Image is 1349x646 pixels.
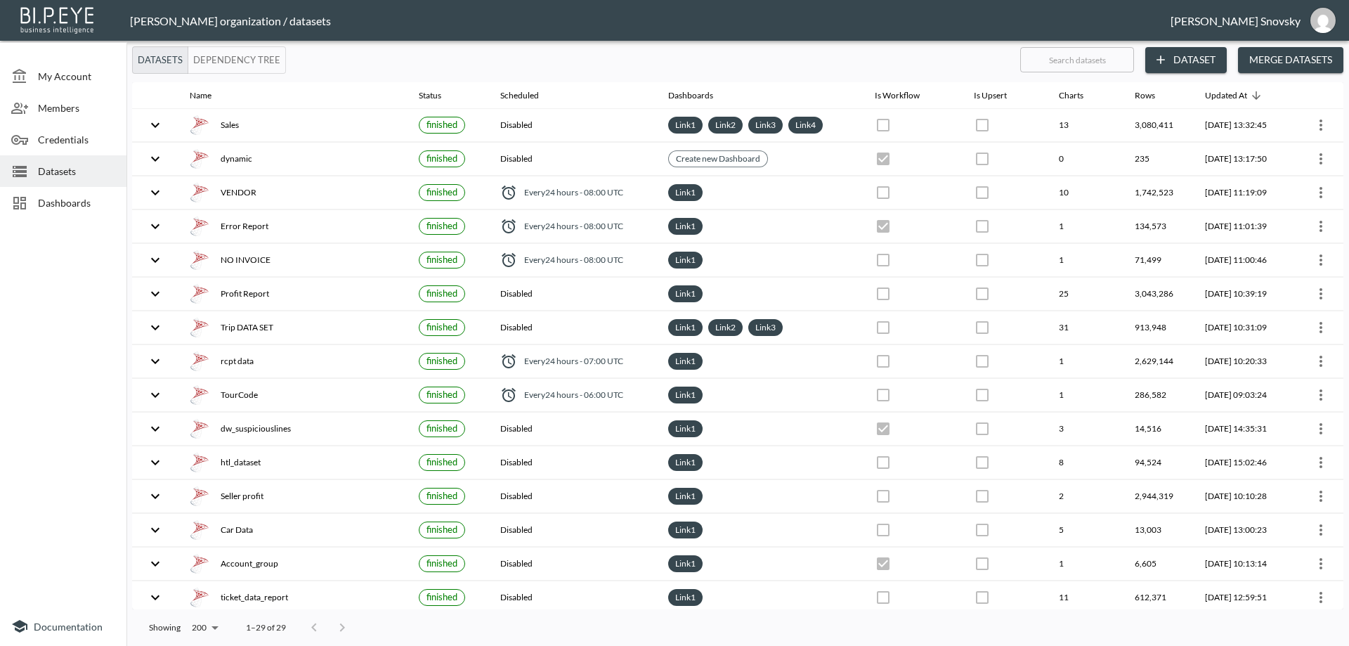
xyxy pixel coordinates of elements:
img: bipeye-logo [18,4,98,35]
button: expand row [143,214,167,238]
img: mssql icon [190,115,209,135]
img: mssql icon [190,351,209,371]
th: 2025-09-03, 10:20:33 [1194,345,1291,378]
a: Link1 [672,218,698,234]
button: Datasets [132,46,188,74]
button: Dataset [1145,47,1227,73]
div: [PERSON_NAME] organization / datasets [130,14,1171,27]
button: expand row [143,552,167,576]
img: mssql icon [190,588,209,607]
img: mssql icon [190,284,209,304]
th: 1 [1048,210,1123,243]
span: Every 24 hours - 07:00 UTC [524,355,623,367]
span: Datasets [38,164,115,179]
a: Link3 [752,319,778,335]
input: Search datasets [1020,42,1134,77]
button: expand row [143,147,167,171]
span: Updated At [1205,87,1265,104]
button: more [1310,215,1332,238]
th: {"type":{"isMobxInjector":true,"displayName":"inject-with-userStore-stripeStore-datasetsStore(Obj... [1291,379,1343,412]
th: {"type":"div","key":null,"ref":null,"props":{"style":{"display":"flex","alignItems":"center","col... [489,379,657,412]
th: 13,003 [1123,514,1194,547]
img: mssql icon [190,318,209,337]
div: Link1 [668,252,703,269]
img: mssql icon [190,554,209,574]
span: Is Workflow [875,87,938,104]
th: Disabled [489,480,657,513]
th: 10 [1048,176,1123,209]
a: Link2 [712,319,738,335]
div: Link1 [668,218,703,235]
th: {"type":"div","key":null,"ref":null,"props":{"style":{"display":"flex","flexWrap":"wrap","gap":6}... [657,413,864,446]
button: expand row [143,383,167,407]
th: {"type":{"isMobxInjector":true,"displayName":"inject-with-userStore-stripeStore-datasetsStore(Obj... [1291,548,1343,581]
th: Disabled [489,581,657,614]
img: mssql icon [190,217,209,236]
th: {"type":{},"key":null,"ref":null,"props":{"disabled":true,"checked":false,"color":"primary","styl... [963,446,1048,479]
button: more [1310,553,1332,575]
div: Platform [132,46,286,74]
a: Documentation [11,618,115,635]
div: Link1 [668,589,703,606]
button: expand row [143,181,167,205]
div: Name [190,87,211,104]
th: {"type":{},"key":null,"ref":null,"props":{"disabled":true,"checked":false,"color":"primary","styl... [963,176,1048,209]
th: {"type":{},"key":null,"ref":null,"props":{"disabled":true,"checked":true,"color":"primary","style... [864,210,963,243]
th: {"type":{},"key":null,"ref":null,"props":{"disabled":true,"checked":false,"color":"primary","styl... [963,244,1048,277]
th: 2025-09-03, 11:19:09 [1194,176,1291,209]
button: more [1310,283,1332,305]
div: Trip DATA SET [190,318,396,337]
th: {"type":{"isMobxInjector":true,"displayName":"inject-with-userStore-stripeStore-datasetsStore(Obj... [1291,480,1343,513]
th: {"type":{},"key":null,"ref":null,"props":{"disabled":true,"checked":false,"color":"primary","styl... [963,345,1048,378]
th: {"type":"div","key":null,"ref":null,"props":{"style":{"display":"flex","flexWrap":"wrap","gap":6}... [657,581,864,614]
th: 31 [1048,311,1123,344]
span: Rows [1135,87,1173,104]
th: {"type":"div","key":null,"ref":null,"props":{"style":{"display":"flex","flexWrap":"wrap","gap":6}... [657,244,864,277]
th: {"type":{},"key":null,"ref":null,"props":{"size":"small","label":{"type":{},"key":null,"ref":null... [408,176,489,209]
th: {"type":{},"key":null,"ref":null,"props":{"disabled":true,"checked":false,"color":"primary","styl... [864,345,963,378]
th: {"type":{},"key":null,"ref":null,"props":{"size":"small","label":{"type":{},"key":null,"ref":null... [408,446,489,479]
div: Link1 [668,555,703,572]
th: {"type":"div","key":null,"ref":null,"props":{"style":{"display":"flex","gap":16,"alignItems":"cen... [178,480,408,513]
th: Disabled [489,413,657,446]
th: 3,080,411 [1123,109,1194,142]
img: mssql icon [190,520,209,540]
th: {"type":"div","key":null,"ref":null,"props":{"style":{"display":"flex","alignItems":"center","col... [489,244,657,277]
th: {"type":{},"key":null,"ref":null,"props":{"disabled":true,"checked":false,"color":"primary","styl... [963,278,1048,311]
button: more [1310,181,1332,204]
th: 3,043,286 [1123,278,1194,311]
span: finished [426,321,457,332]
th: {"type":{},"key":null,"ref":null,"props":{"disabled":true,"checked":true,"color":"primary","style... [864,413,963,446]
th: {"type":{},"key":null,"ref":null,"props":{"disabled":true,"checked":false,"color":"primary","styl... [864,514,963,547]
span: Every 24 hours - 08:00 UTC [524,220,623,232]
th: {"type":{},"key":null,"ref":null,"props":{"size":"small","label":{"type":{},"key":null,"ref":null... [408,244,489,277]
th: 14,516 [1123,413,1194,446]
span: finished [426,389,457,400]
button: more [1310,148,1332,170]
th: {"type":"div","key":null,"ref":null,"props":{"style":{"display":"flex","flexWrap":"wrap","gap":6}... [657,446,864,479]
th: Disabled [489,446,657,479]
th: {"type":{},"key":null,"ref":null,"props":{"disabled":true,"checked":false,"color":"primary","styl... [864,244,963,277]
div: Link1 [668,488,703,505]
th: 1,742,523 [1123,176,1194,209]
th: {"type":"div","key":null,"ref":null,"props":{"style":{"display":"flex","flexWrap":"wrap","gap":6}... [657,311,864,344]
th: 2025-09-03, 11:01:39 [1194,210,1291,243]
th: Disabled [489,278,657,311]
th: Disabled [489,109,657,142]
span: finished [426,153,457,164]
a: Link1 [672,353,698,369]
div: Create new Dashboard [668,150,768,167]
th: {"type":{},"key":null,"ref":null,"props":{"size":"small","label":{"type":{},"key":null,"ref":null... [408,210,489,243]
a: Link1 [672,488,698,504]
span: finished [426,254,457,265]
a: Link1 [672,285,698,302]
div: dw_suspiciouslines [190,419,396,439]
button: more [1310,418,1332,440]
th: 0 [1048,143,1123,176]
span: finished [426,490,457,501]
th: {"type":{},"key":null,"ref":null,"props":{"disabled":true,"checked":false,"color":"primary","styl... [864,446,963,479]
button: expand row [143,417,167,441]
button: expand row [143,282,167,306]
th: {"type":{},"key":null,"ref":null,"props":{"size":"small","label":{"type":{},"key":null,"ref":null... [408,379,489,412]
button: Dependency Tree [188,46,286,74]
